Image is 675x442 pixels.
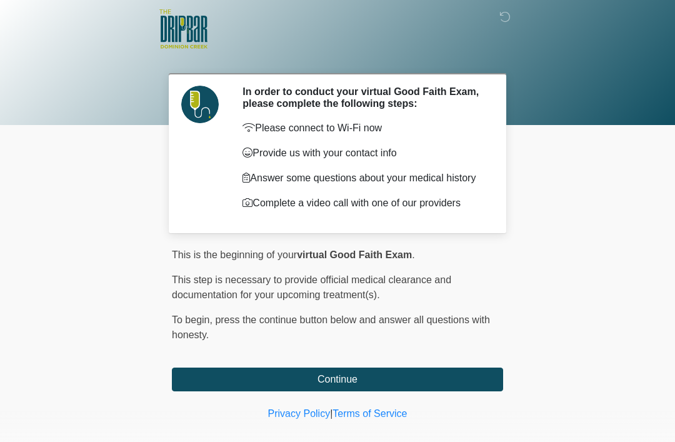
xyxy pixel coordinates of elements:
p: Please connect to Wi-Fi now [242,121,484,136]
p: Complete a video call with one of our providers [242,196,484,211]
button: Continue [172,368,503,391]
a: Terms of Service [332,408,407,419]
a: Privacy Policy [268,408,331,419]
span: This step is necessary to provide official medical clearance and documentation for your upcoming ... [172,274,451,300]
h2: In order to conduct your virtual Good Faith Exam, please complete the following steps: [242,86,484,109]
span: This is the beginning of your [172,249,297,260]
img: The DRIPBaR - San Antonio Dominion Creek Logo [159,9,207,51]
span: press the continue button below and answer all questions with honesty. [172,314,490,340]
p: Provide us with your contact info [242,146,484,161]
strong: virtual Good Faith Exam [297,249,412,260]
span: To begin, [172,314,215,325]
span: . [412,249,414,260]
a: | [330,408,332,419]
p: Answer some questions about your medical history [242,171,484,186]
img: Agent Avatar [181,86,219,123]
